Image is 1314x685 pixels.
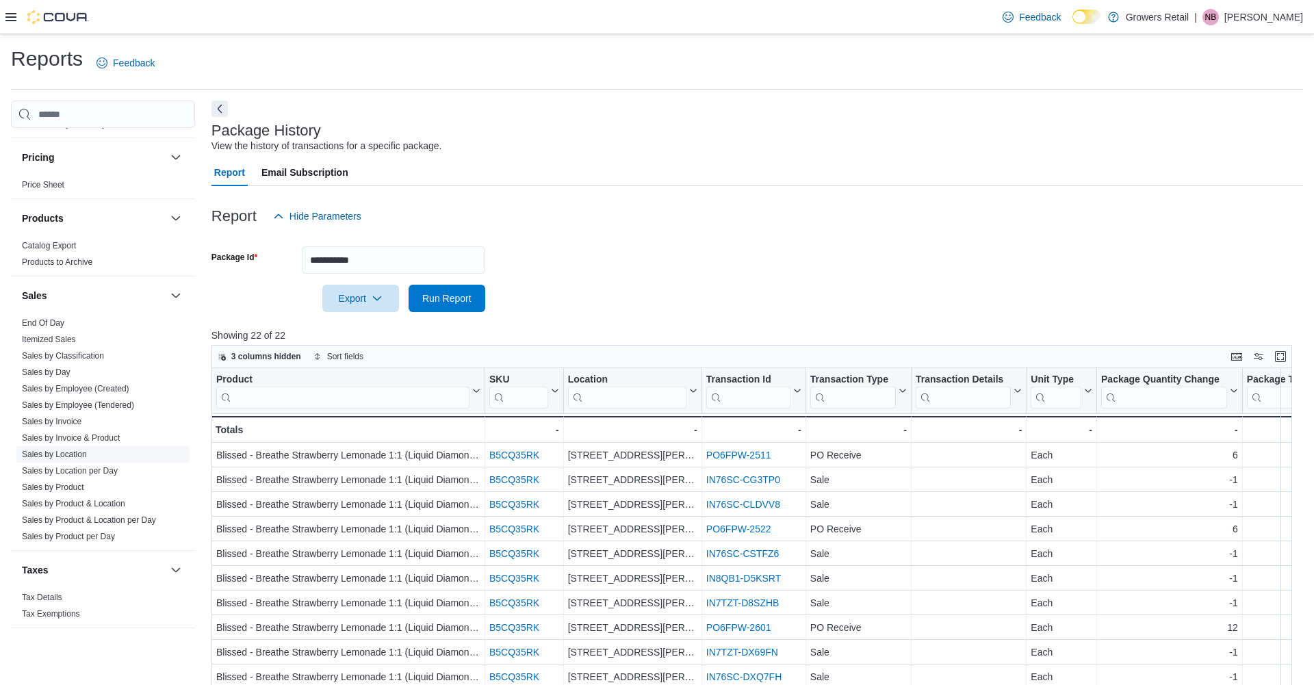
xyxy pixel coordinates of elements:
p: Showing 22 of 22 [211,328,1303,342]
span: Tax Exemptions [22,608,80,619]
div: - [706,422,801,438]
button: Package Quantity Change [1101,374,1238,409]
div: 6 [1101,521,1238,537]
div: Products [11,237,195,276]
a: Sales by Product [22,482,84,492]
div: Transaction Details [916,374,1011,387]
a: Products to Archive [22,257,92,267]
span: Run Report [422,292,472,305]
div: - [916,422,1022,438]
span: Sales by Location per Day [22,465,118,476]
span: Email Subscription [261,159,348,186]
a: PO6FPW-2522 [706,524,771,534]
div: SKU [489,374,548,387]
h3: Taxes [22,563,49,577]
span: Sales by Product & Location [22,498,125,509]
a: Price Sheet [22,180,64,190]
div: Sale [810,595,907,611]
button: Enter fullscreen [1272,348,1289,365]
div: - [567,422,697,438]
div: Location [567,374,686,387]
button: Export [322,285,399,312]
span: Catalog Export [22,240,76,251]
div: Blissed - Breathe Strawberry Lemonade 1:1 (Liquid Diamond : CBD) AIO 1.8g [216,471,480,488]
span: Tax Details [22,592,62,603]
div: 6 [1101,447,1238,463]
div: -1 [1101,545,1238,562]
span: Sales by Classification [22,350,104,361]
span: Sales by Product & Location per Day [22,515,156,526]
div: Package Quantity Change [1101,374,1227,387]
span: Sales by Day [22,367,70,378]
button: SKU [489,374,559,409]
div: Unit Type [1031,374,1081,387]
button: 3 columns hidden [212,348,307,365]
div: Each [1031,644,1092,660]
div: [STREET_ADDRESS][PERSON_NAME] [567,570,697,586]
a: B5CQ35RK [489,622,539,633]
div: [STREET_ADDRESS][PERSON_NAME] [567,669,697,685]
a: B5CQ35RK [489,671,539,682]
button: Products [22,211,165,225]
div: -1 [1101,471,1238,488]
div: Product [216,374,469,409]
h3: Report [211,208,257,224]
img: Cova [27,10,89,24]
div: Transaction Id [706,374,790,387]
span: Sales by Invoice & Product [22,432,120,443]
button: Hide Parameters [268,203,367,230]
a: Tax Exemptions [22,609,80,619]
button: Taxes [168,562,184,578]
p: [PERSON_NAME] [1224,9,1303,25]
div: Totals [216,422,480,438]
p: Growers Retail [1126,9,1189,25]
a: IN7TZT-D8SZHB [706,597,780,608]
a: B5CQ35RK [489,474,539,485]
a: B5CQ35RK [489,597,539,608]
div: Blissed - Breathe Strawberry Lemonade 1:1 (Liquid Diamond : CBD) AIO 1.8g [216,521,480,537]
h3: Sales [22,289,47,302]
div: Transaction Type [810,374,896,409]
div: Pricing [11,177,195,198]
button: Keyboard shortcuts [1228,348,1245,365]
div: Blissed - Breathe Strawberry Lemonade 1:1 (Liquid Diamond : CBD) AIO 1.8g [216,669,480,685]
div: -1 [1101,595,1238,611]
a: B5CQ35RK [489,450,539,461]
div: Sale [810,471,907,488]
a: Sales by Classification [22,351,104,361]
a: Sales by Product & Location [22,499,125,508]
span: 3 columns hidden [231,351,301,362]
div: -1 [1101,570,1238,586]
button: Product [216,374,480,409]
span: Itemized Sales [22,334,76,345]
div: -1 [1101,644,1238,660]
a: Sales by Product & Location per Day [22,515,156,525]
button: Pricing [168,149,184,166]
input: Dark Mode [1072,10,1101,24]
div: Each [1031,595,1092,611]
div: Each [1031,447,1092,463]
button: Display options [1250,348,1267,365]
div: - [1031,422,1092,438]
div: -1 [1101,669,1238,685]
a: B5CQ35RK [489,548,539,559]
div: Each [1031,496,1092,513]
div: - [1101,422,1238,438]
span: Sales by Employee (Tendered) [22,400,134,411]
a: IN76SC-CG3TP0 [706,474,780,485]
div: Blissed - Breathe Strawberry Lemonade 1:1 (Liquid Diamond : CBD) AIO 1.8g [216,570,480,586]
a: Sales by Employee (Tendered) [22,400,134,410]
h3: Package History [211,122,321,139]
div: Blissed - Breathe Strawberry Lemonade 1:1 (Liquid Diamond : CBD) AIO 1.8g [216,496,480,513]
div: Location [567,374,686,409]
button: Transaction Id [706,374,801,409]
div: - [489,422,559,438]
span: Sales by Employee (Created) [22,383,129,394]
div: Transaction Id URL [706,374,790,409]
div: Blissed - Breathe Strawberry Lemonade 1:1 (Liquid Diamond : CBD) AIO 1.8g [216,545,480,562]
button: Transaction Details [916,374,1022,409]
a: Sales by Location per Day [22,466,118,476]
button: Transaction Type [810,374,907,409]
span: Sort fields [327,351,363,362]
a: IN7TZT-DX69FN [706,647,778,658]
